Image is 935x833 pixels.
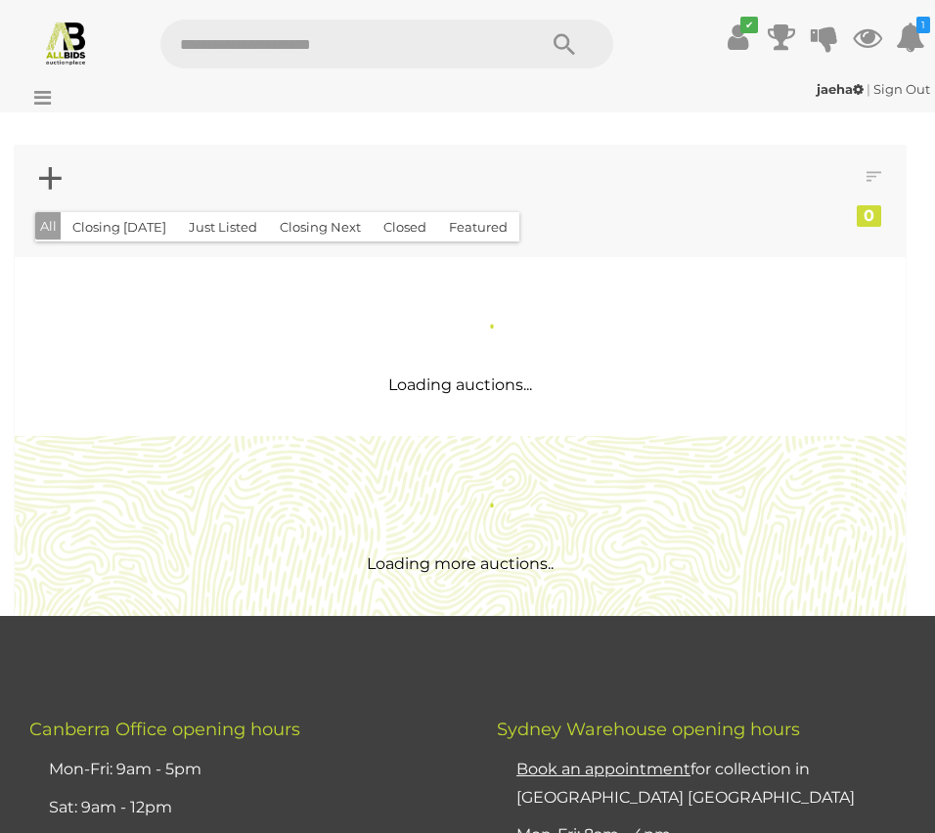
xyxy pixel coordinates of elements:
a: ✔ [724,20,753,55]
i: 1 [916,17,930,33]
a: Book an appointmentfor collection in [GEOGRAPHIC_DATA] [GEOGRAPHIC_DATA] [516,760,855,807]
button: Closing [DATE] [61,212,178,242]
button: Closing Next [268,212,373,242]
button: All [35,212,62,241]
li: Mon-Fri: 9am - 5pm [44,751,448,789]
a: 1 [896,20,925,55]
u: Book an appointment [516,760,690,778]
strong: jaeha [817,81,864,97]
span: Sydney Warehouse opening hours [497,719,800,740]
button: Closed [372,212,438,242]
i: ✔ [740,17,758,33]
button: Search [515,20,613,68]
div: 0 [857,205,881,227]
button: Featured [437,212,519,242]
img: Allbids.com.au [43,20,89,66]
span: Loading auctions... [388,375,532,394]
a: Sign Out [873,81,930,97]
a: jaeha [817,81,867,97]
span: Loading more auctions.. [367,554,554,573]
span: Canberra Office opening hours [29,719,300,740]
button: Just Listed [177,212,269,242]
li: Sat: 9am - 12pm [44,789,448,827]
span: | [867,81,870,97]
